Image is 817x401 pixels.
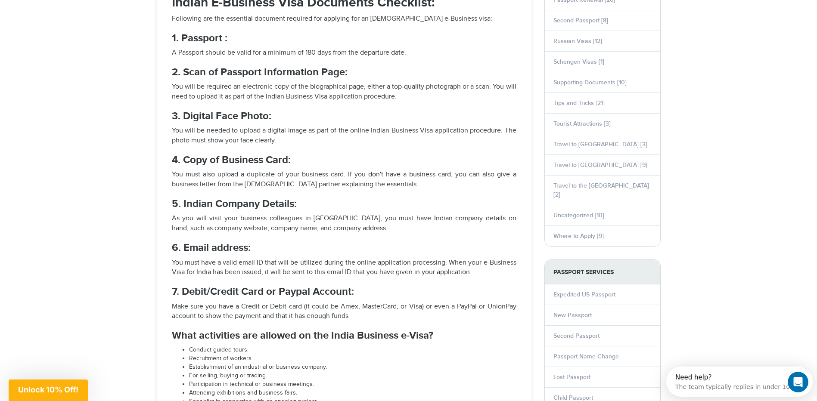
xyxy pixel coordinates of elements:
p: A Passport should be valid for a minimum of 180 days from the departure date. [172,48,516,58]
li: Conduct guided tours. [189,346,516,355]
li: Attending exhibitions and business fairs. [189,389,516,398]
p: You must have a valid email ID that will be utilized during the online application processing. Wh... [172,258,516,278]
li: Recruitment of workers. [189,355,516,363]
strong: 2. Scan of Passport Information Page: [172,66,348,78]
strong: 3. Digital Face Photo: [172,110,271,122]
span: Unlock 10% Off! [18,385,78,394]
a: Tips and Tricks [21] [553,99,605,107]
iframe: Intercom live chat [788,372,808,392]
div: The team typically replies in under 10m [9,14,130,23]
iframe: Intercom live chat discovery launcher [666,367,813,397]
div: Need help? [9,7,130,14]
a: Passport Name Change [553,353,619,360]
p: You will be required an electronic copy of the biographical page, either a top-quality photograph... [172,82,516,102]
strong: 6. Email address: [172,241,251,254]
strong: 7. Debit/Credit Card or Paypal Account: [172,285,354,298]
strong: 1. Passport : [172,32,227,44]
li: Participation in technical or business meetings. [189,380,516,389]
a: Supporting Documents [10] [553,79,627,86]
a: Uncategorized [10] [553,212,604,219]
a: Schengen Visas [1] [553,58,604,65]
a: Second Passport [8] [553,17,608,24]
li: For selling, buying or trading. [189,372,516,380]
p: As you will visit your business colleagues in [GEOGRAPHIC_DATA], you must have Indian company det... [172,214,516,234]
p: You must also upload a duplicate of your business card. If you don't have a business card, you ca... [172,170,516,190]
a: Travel to [GEOGRAPHIC_DATA] [3] [553,141,647,148]
li: Establishment of an industrial or business company. [189,363,516,372]
strong: 5. Indian Company Details: [172,197,297,210]
div: Open Intercom Messenger [3,3,155,27]
a: Second Passport [553,332,600,339]
strong: What activities are allowed on the India Business e-Visa? [172,329,433,342]
p: You will be needed to upload a digital image as part of the online Indian Business Visa applicati... [172,126,516,146]
a: Where to Apply [9] [553,232,604,240]
a: Lost Passport [553,373,590,381]
strong: PASSPORT SERVICES [545,260,660,284]
a: Tourist Attractions [3] [553,120,611,127]
a: Russian Visas [12] [553,37,602,45]
strong: 4. Copy of Business Card: [172,154,291,166]
p: Make sure you have a Credit or Debit card (it could be Amex, MasterCard, or Visa) or even a PayPa... [172,302,516,322]
a: Travel to the [GEOGRAPHIC_DATA] [2] [553,182,649,198]
p: Following are the essential document required for applying for an [DEMOGRAPHIC_DATA] e-Business v... [172,14,516,24]
a: New Passport [553,312,592,319]
div: Unlock 10% Off! [9,379,88,401]
a: Travel to [GEOGRAPHIC_DATA] [9] [553,161,647,169]
a: Expedited US Passport [553,291,615,298]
